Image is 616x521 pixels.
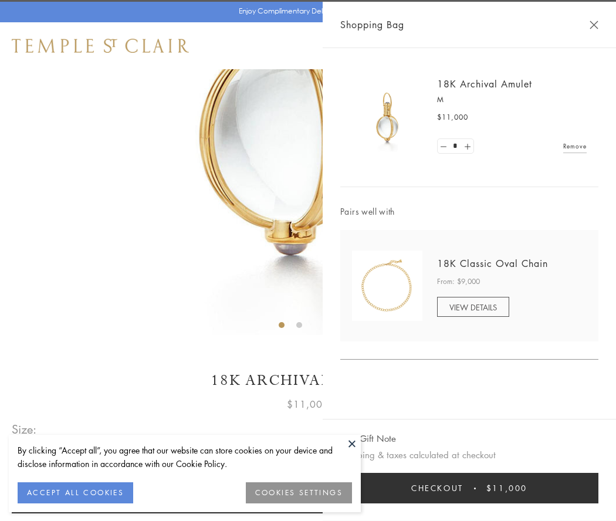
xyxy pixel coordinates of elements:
[18,444,352,471] div: By clicking “Accept all”, you agree that our website can store cookies on your device and disclos...
[12,39,189,53] img: Temple St. Clair
[18,482,133,503] button: ACCEPT ALL COOKIES
[12,419,38,439] span: Size:
[340,17,404,32] span: Shopping Bag
[438,139,449,154] a: Set quantity to 0
[437,94,587,106] p: M
[287,397,329,412] span: $11,000
[437,257,548,270] a: 18K Classic Oval Chain
[590,21,598,29] button: Close Shopping Bag
[340,431,396,446] button: Add Gift Note
[486,482,527,495] span: $11,000
[340,205,598,218] span: Pairs well with
[449,302,497,313] span: VIEW DETAILS
[239,5,372,17] p: Enjoy Complimentary Delivery & Returns
[437,276,480,287] span: From: $9,000
[411,482,463,495] span: Checkout
[340,448,598,462] p: Shipping & taxes calculated at checkout
[563,140,587,153] a: Remove
[352,82,422,153] img: 18K Archival Amulet
[340,473,598,503] button: Checkout $11,000
[437,297,509,317] a: VIEW DETAILS
[12,370,604,391] h1: 18K Archival Amulet
[437,111,468,123] span: $11,000
[461,139,473,154] a: Set quantity to 2
[352,251,422,321] img: N88865-OV18
[437,77,532,90] a: 18K Archival Amulet
[246,482,352,503] button: COOKIES SETTINGS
